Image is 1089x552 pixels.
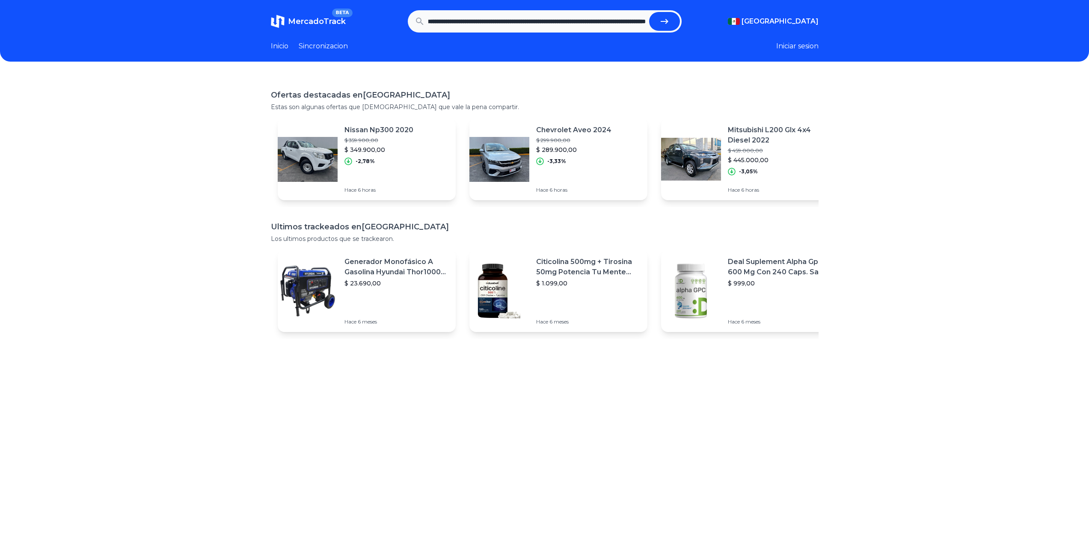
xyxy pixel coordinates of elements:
a: Featured imageChevrolet Aveo 2024$ 299.900,00$ 289.900,00-3,33%Hace 6 horas [469,118,647,200]
img: Featured image [661,261,721,321]
p: Hace 6 horas [728,187,832,193]
a: MercadoTrackBETA [271,15,346,28]
p: Estas son algunas ofertas que [DEMOGRAPHIC_DATA] que vale la pena compartir. [271,103,819,111]
p: $ 1.099,00 [536,279,641,288]
span: [GEOGRAPHIC_DATA] [742,16,819,27]
p: -3,33% [547,158,566,165]
a: Inicio [271,41,288,51]
p: $ 459.000,00 [728,147,832,154]
p: Deal Suplement Alpha Gpc 600 Mg Con 240 Caps. Salud Cerebral Sabor S/n [728,257,832,277]
p: Hace 6 horas [536,187,611,193]
a: Featured imageGenerador Monofásico A Gasolina Hyundai Thor10000 P 11.5 Kw$ 23.690,00Hace 6 meses [278,250,456,332]
img: Featured image [469,129,529,189]
p: $ 445.000,00 [728,156,832,164]
p: Hace 6 meses [728,318,832,325]
a: Featured imageCiticolina 500mg + Tirosina 50mg Potencia Tu Mente (120caps) Sabor Sin Sabor$ 1.099... [469,250,647,332]
p: $ 23.690,00 [344,279,449,288]
p: -3,05% [739,168,758,175]
p: Los ultimos productos que se trackearon. [271,234,819,243]
img: Featured image [469,261,529,321]
img: Mexico [728,18,740,25]
p: $ 359.900,00 [344,137,413,144]
p: Hace 6 meses [344,318,449,325]
p: Hace 6 meses [536,318,641,325]
img: Featured image [278,261,338,321]
a: Featured imageDeal Suplement Alpha Gpc 600 Mg Con 240 Caps. Salud Cerebral Sabor S/n$ 999,00Hace ... [661,250,839,332]
h1: Ultimos trackeados en [GEOGRAPHIC_DATA] [271,221,819,233]
span: MercadoTrack [288,17,346,26]
button: [GEOGRAPHIC_DATA] [728,16,819,27]
button: Iniciar sesion [776,41,819,51]
p: Generador Monofásico A Gasolina Hyundai Thor10000 P 11.5 Kw [344,257,449,277]
p: $ 349.900,00 [344,145,413,154]
a: Sincronizacion [299,41,348,51]
a: Featured imageMitsubishi L200 Glx 4x4 Diesel 2022$ 459.000,00$ 445.000,00-3,05%Hace 6 horas [661,118,839,200]
p: Hace 6 horas [344,187,413,193]
a: Featured imageNissan Np300 2020$ 359.900,00$ 349.900,00-2,78%Hace 6 horas [278,118,456,200]
span: BETA [332,9,352,17]
img: Featured image [278,129,338,189]
p: Chevrolet Aveo 2024 [536,125,611,135]
h1: Ofertas destacadas en [GEOGRAPHIC_DATA] [271,89,819,101]
p: $ 999,00 [728,279,832,288]
p: $ 289.900,00 [536,145,611,154]
img: MercadoTrack [271,15,285,28]
p: -2,78% [356,158,375,165]
p: Mitsubishi L200 Glx 4x4 Diesel 2022 [728,125,832,145]
p: $ 299.900,00 [536,137,611,144]
img: Featured image [661,129,721,189]
p: Nissan Np300 2020 [344,125,413,135]
p: Citicolina 500mg + Tirosina 50mg Potencia Tu Mente (120caps) Sabor Sin Sabor [536,257,641,277]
